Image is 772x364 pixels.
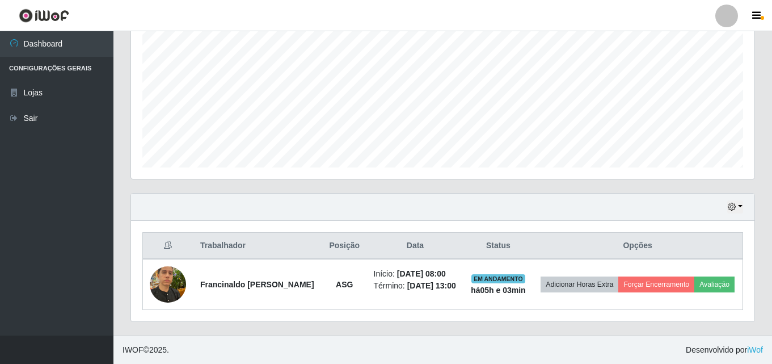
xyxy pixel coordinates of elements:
th: Status [464,233,533,260]
li: Início: [374,268,457,280]
button: Avaliação [694,277,735,292]
img: 1743036619624.jpeg [150,260,186,308]
span: EM ANDAMENTO [471,274,525,283]
a: iWof [747,345,763,354]
li: Término: [374,280,457,292]
button: Forçar Encerramento [618,277,694,292]
span: © 2025 . [123,344,169,356]
th: Data [367,233,464,260]
span: IWOF [123,345,144,354]
img: CoreUI Logo [19,9,69,23]
time: [DATE] 13:00 [407,281,456,290]
strong: Francinaldo [PERSON_NAME] [200,280,314,289]
th: Opções [533,233,743,260]
th: Trabalhador [193,233,322,260]
th: Posição [322,233,367,260]
span: Desenvolvido por [686,344,763,356]
strong: há 05 h e 03 min [471,286,526,295]
time: [DATE] 08:00 [397,269,446,278]
button: Adicionar Horas Extra [541,277,618,292]
strong: ASG [336,280,353,289]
